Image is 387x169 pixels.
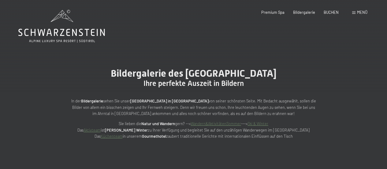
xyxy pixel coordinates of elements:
[293,10,315,15] a: Bildergalerie
[247,121,268,126] a: Ski & Winter
[71,121,316,139] p: Sie lieben die gern? --> ---> Das ist zu Ihrer Verfügung und begleitet Sie auf den unzähligen Wan...
[143,79,244,88] span: Ihre perfekte Auszeit in Bildern
[191,121,241,126] a: Wandern&AktivitätenSommer
[142,134,166,139] strong: Gourmethotel
[111,67,277,79] span: Bildergalerie des [GEOGRAPHIC_DATA]
[101,134,123,139] a: Küchenteam
[105,128,148,133] strong: [PERSON_NAME] Winter
[81,98,103,103] strong: Bildergalerie
[324,10,339,15] a: BUCHEN
[261,10,285,15] a: Premium Spa
[130,98,209,103] strong: [GEOGRAPHIC_DATA] in [GEOGRAPHIC_DATA]
[141,121,175,126] strong: Natur und Wandern
[84,128,101,133] a: Aktivteam
[71,98,316,117] p: In der sehen Sie unser von seiner schönsten Seite. Mit Bedacht ausgewählt, sollen die Bilder von ...
[357,10,367,15] span: Menü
